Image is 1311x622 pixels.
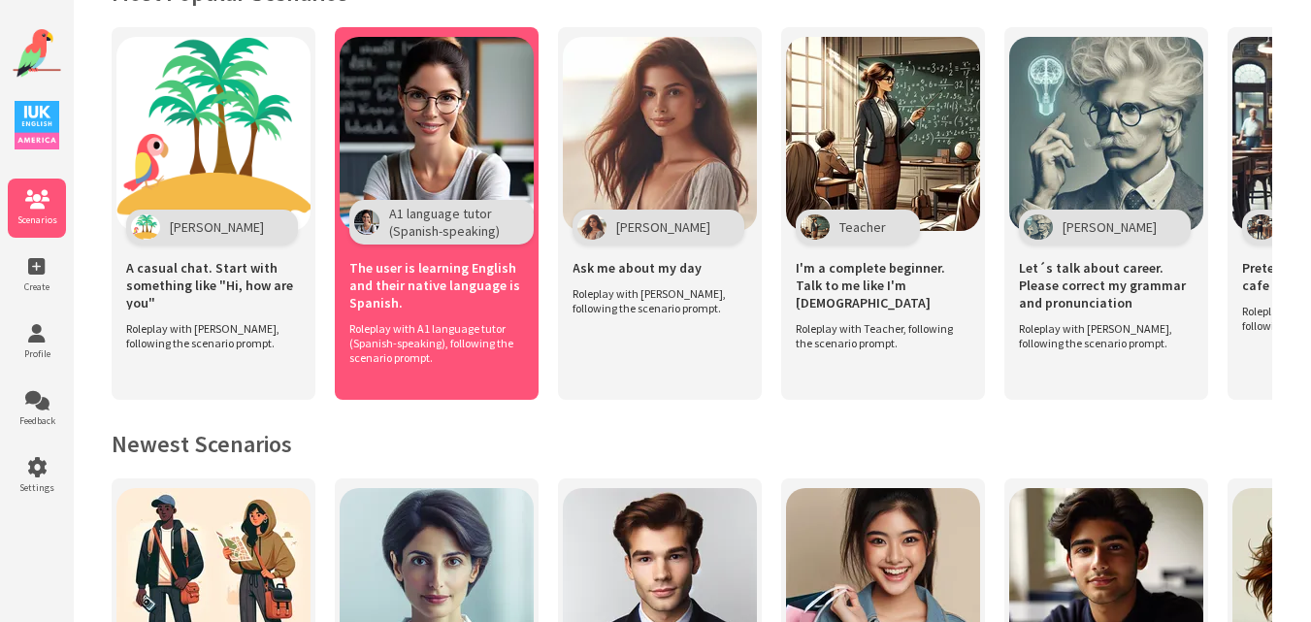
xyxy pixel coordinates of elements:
[839,218,886,236] span: Teacher
[1019,259,1194,311] span: Let´s talk about career. Please correct my grammar and pronunciation
[126,259,301,311] span: A casual chat. Start with something like "Hi, how are you"
[116,37,311,231] img: Scenario Image
[354,210,379,235] img: Character
[8,481,66,494] span: Settings
[8,213,66,226] span: Scenarios
[349,259,524,311] span: The user is learning English and their native language is Spanish.
[112,429,1272,459] h2: Newest Scenarios
[616,218,710,236] span: [PERSON_NAME]
[786,37,980,231] img: Scenario Image
[126,321,291,350] span: Roleplay with [PERSON_NAME], following the scenario prompt.
[8,414,66,427] span: Feedback
[170,218,264,236] span: [PERSON_NAME]
[13,29,61,78] img: Website Logo
[796,259,970,311] span: I'm a complete beginner. Talk to me like I'm [DEMOGRAPHIC_DATA]
[1247,214,1276,240] img: Character
[389,205,500,240] span: A1 language tutor (Spanish-speaking)
[8,347,66,360] span: Profile
[563,37,757,231] img: Scenario Image
[573,259,702,277] span: Ask me about my day
[1009,37,1203,231] img: Scenario Image
[349,321,514,365] span: Roleplay with A1 language tutor (Spanish-speaking), following the scenario prompt.
[577,214,606,240] img: Character
[1019,321,1184,350] span: Roleplay with [PERSON_NAME], following the scenario prompt.
[15,101,59,149] img: IUK Logo
[573,286,737,315] span: Roleplay with [PERSON_NAME], following the scenario prompt.
[8,280,66,293] span: Create
[131,214,160,240] img: Character
[801,214,830,240] img: Character
[796,321,961,350] span: Roleplay with Teacher, following the scenario prompt.
[1063,218,1157,236] span: [PERSON_NAME]
[1024,214,1053,240] img: Character
[340,37,534,231] img: Scenario Image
